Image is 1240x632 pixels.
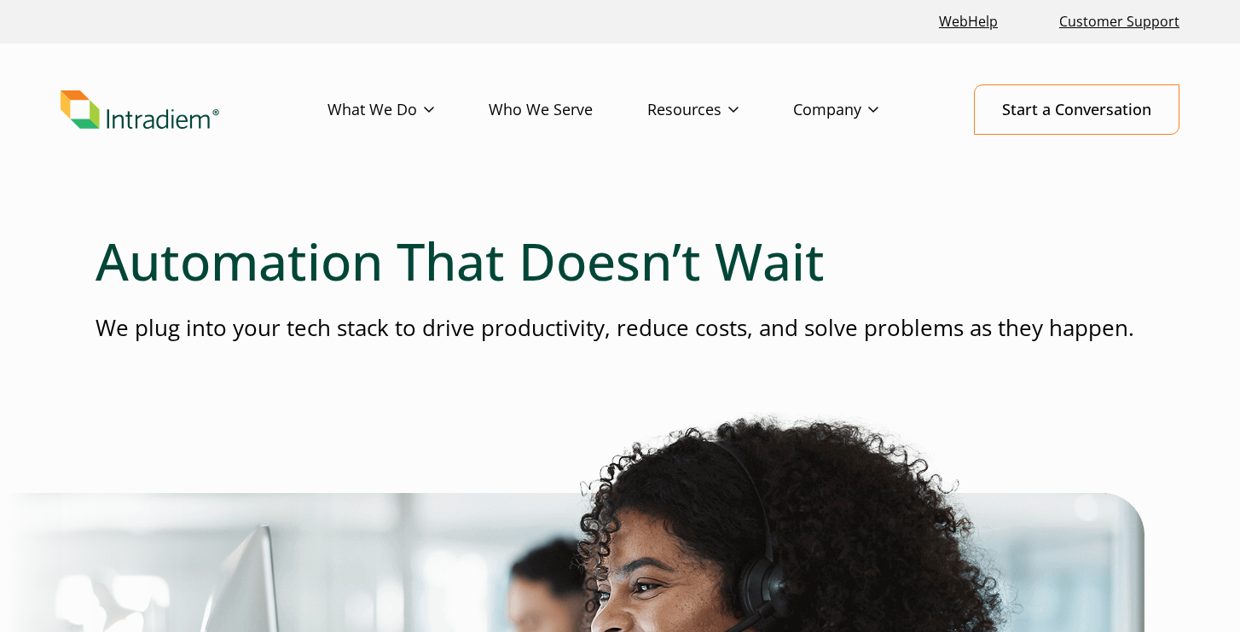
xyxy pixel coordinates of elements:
a: What We Do [327,85,489,135]
a: Start a Conversation [974,84,1179,135]
a: Link opens in a new window [932,3,1005,40]
p: We plug into your tech stack to drive productivity, reduce costs, and solve problems as they happen. [96,312,1144,344]
a: Customer Support [1052,3,1186,40]
img: Intradiem [61,90,219,130]
a: Link to homepage of Intradiem [61,90,327,130]
h1: Automation That Doesn’t Wait [96,230,1144,292]
a: Who We Serve [489,85,647,135]
a: Resources [647,85,793,135]
a: Company [793,85,933,135]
